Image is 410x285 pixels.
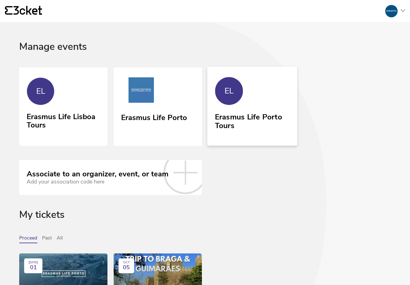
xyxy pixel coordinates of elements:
div: EL [36,87,45,96]
a: Associate to an organizer, event, or team Add your association code here [19,160,202,195]
div: Erasmus Life Porto [121,111,187,122]
button: Past [42,235,52,243]
div: Manage events [19,41,391,67]
a: Erasmus Life Porto Erasmus Life Porto [114,67,202,146]
button: Proceed [19,235,37,243]
a: EL Erasmus Life Lisboa Tours [19,67,107,145]
div: Associate to an organizer, event, or team [27,170,168,179]
img: Erasmus Life Porto [121,77,161,105]
g: {' '} [5,6,12,15]
div: My tickets [19,209,391,235]
a: {' '} [5,6,42,16]
div: [DATE] [28,261,38,265]
div: Erasmus Life Porto Tours [215,110,290,130]
span: 01 [30,264,37,271]
div: OCT [123,261,130,265]
button: All [57,235,63,243]
div: EL [225,86,234,96]
span: 05 [123,264,130,271]
div: Erasmus Life Lisboa Tours [27,110,100,130]
a: EL Erasmus Life Porto Tours [207,67,297,145]
div: Add your association code here [27,179,168,185]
